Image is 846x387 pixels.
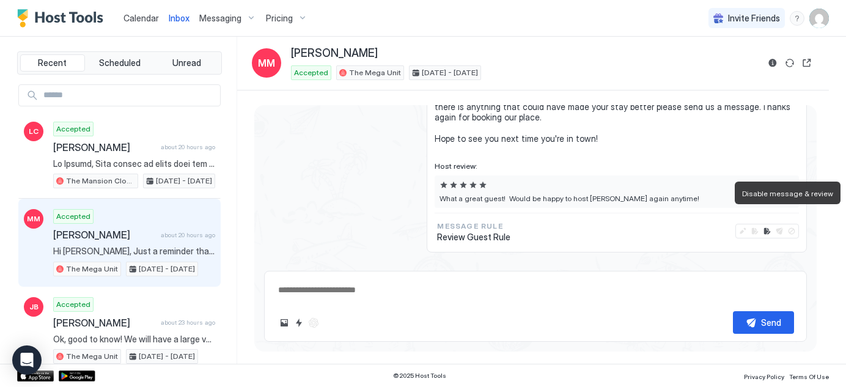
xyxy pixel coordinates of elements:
span: Messaging [199,13,241,24]
a: Google Play Store [59,370,95,381]
span: Invite Friends [728,13,780,24]
div: Send [761,316,781,329]
button: Recent [20,54,85,72]
a: Host Tools Logo [17,9,109,28]
span: LC [29,126,39,137]
span: MM [27,213,40,224]
button: Send [733,311,794,334]
span: Inbox [169,13,189,23]
span: The Mega Unit [66,264,118,275]
span: [PERSON_NAME] [291,46,378,61]
input: Input Field [39,85,220,106]
button: Quick reply [292,315,306,330]
span: Scheduled [99,57,141,68]
span: MM [258,56,275,70]
span: The Mega Unit [66,351,118,362]
span: Unread [172,57,201,68]
span: Disable message & review [742,189,833,198]
button: Open reservation [800,56,814,70]
a: Inbox [169,12,189,24]
span: [DATE] - [DATE] [156,175,212,186]
span: Accepted [56,211,90,222]
div: Open Intercom Messenger [12,345,42,375]
span: Pricing [266,13,293,24]
span: The Mega Unit [349,67,401,78]
button: Unread [154,54,219,72]
button: Edit rule [761,225,773,237]
span: Hi [PERSON_NAME], Just a reminder that your check-out is [DATE] at 11AM. Before you check out ple... [53,246,215,257]
span: about 23 hours ago [161,319,215,326]
button: Scheduled [87,54,152,72]
div: menu [790,11,804,26]
div: tab-group [17,51,222,75]
span: [PERSON_NAME] [53,229,156,241]
button: Upload image [277,315,292,330]
span: Host review: [435,161,799,171]
span: Accepted [56,299,90,310]
span: Accepted [56,123,90,135]
span: about 20 hours ago [161,231,215,239]
span: Terms Of Use [789,373,829,380]
a: Terms Of Use [789,369,829,382]
span: [PERSON_NAME] [53,141,156,153]
button: Scheduled Messages [693,260,807,277]
span: [PERSON_NAME] [53,317,156,329]
span: Review Guest Rule [437,232,510,243]
span: What a great guest! Would be happy to host [PERSON_NAME] again anytime! [440,194,794,203]
span: [DATE] - [DATE] [422,67,478,78]
span: Lo Ipsumd, Sita consec ad elits doei tem inci utl etdo magn aliquaenima minim veni quis. Nos exe ... [53,158,215,169]
a: Privacy Policy [744,369,784,382]
span: Privacy Policy [744,373,784,380]
span: [DATE] - [DATE] [139,351,195,362]
span: about 20 hours ago [161,143,215,151]
span: Recent [38,57,67,68]
a: App Store [17,370,54,381]
span: Accepted [294,67,328,78]
span: JB [29,301,39,312]
span: Ok, good to know! We will have a large van as well as 3 cars [53,334,215,345]
button: Sync reservation [782,56,797,70]
span: [DATE] - [DATE] [139,264,195,275]
button: Reservation information [765,56,780,70]
span: Message Rule [437,221,510,232]
span: © 2025 Host Tools [393,372,446,380]
span: The Mansion Close to the City [66,175,135,186]
div: User profile [809,9,829,28]
a: Calendar [123,12,159,24]
span: Calendar [123,13,159,23]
